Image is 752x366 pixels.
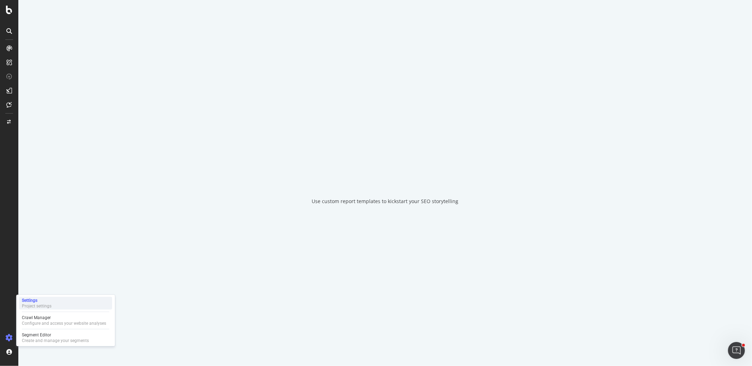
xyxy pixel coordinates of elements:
[22,315,106,321] div: Crawl Manager
[19,314,112,327] a: Crawl ManagerConfigure and access your website analyses
[22,321,106,326] div: Configure and access your website analyses
[22,338,89,343] div: Create and manage your segments
[19,331,112,344] a: Segment EditorCreate and manage your segments
[312,198,459,205] div: Use custom report templates to kickstart your SEO storytelling
[728,342,745,359] iframe: Intercom live chat
[22,303,51,309] div: Project settings
[22,332,89,338] div: Segment Editor
[22,298,51,303] div: Settings
[360,161,411,187] div: animation
[19,297,112,310] a: SettingsProject settings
